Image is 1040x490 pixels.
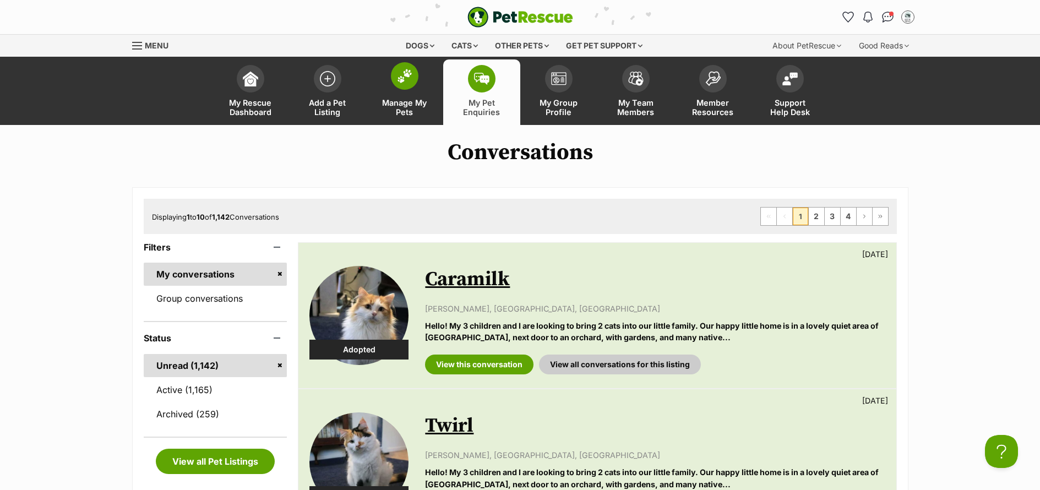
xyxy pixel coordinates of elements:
p: [DATE] [862,395,888,406]
a: Archived (259) [144,402,287,426]
a: Add a Pet Listing [289,59,366,125]
img: notifications-46538b983faf8c2785f20acdc204bb7945ddae34d4c08c2a6579f10ce5e182be.svg [863,12,872,23]
a: Page 2 [809,208,824,225]
div: Adopted [309,340,409,360]
a: My Group Profile [520,59,597,125]
a: View all conversations for this listing [539,355,701,374]
a: My Team Members [597,59,674,125]
a: Caramilk [425,267,510,292]
a: Twirl [425,413,473,438]
span: Menu [145,41,168,50]
a: Conversations [879,8,897,26]
strong: 10 [197,213,205,221]
span: Manage My Pets [380,98,429,117]
a: PetRescue [467,7,573,28]
span: My Rescue Dashboard [226,98,275,117]
p: Hello! My 3 children and I are looking to bring 2 cats into our little family. Our happy little h... [425,320,885,344]
header: Filters [144,242,287,252]
img: manage-my-pets-icon-02211641906a0b7f246fdf0571729dbe1e7629f14944591b6c1af311fb30b64b.svg [397,69,412,83]
img: Belle Vie Animal Rescue profile pic [902,12,913,23]
img: member-resources-icon-8e73f808a243e03378d46382f2149f9095a855e16c252ad45f914b54edf8863c.svg [705,71,721,86]
img: group-profile-icon-3fa3cf56718a62981997c0bc7e787c4b2cf8bcc04b72c1350f741eb67cf2f40e.svg [551,72,567,85]
a: Next page [857,208,872,225]
p: [PERSON_NAME], [GEOGRAPHIC_DATA], [GEOGRAPHIC_DATA] [425,449,885,461]
div: Other pets [487,35,557,57]
img: chat-41dd97257d64d25036548639549fe6c8038ab92f7586957e7f3b1b290dea8141.svg [882,12,894,23]
span: Member Resources [688,98,738,117]
p: Hello! My 3 children and I are looking to bring 2 cats into our little family. Our happy little h... [425,466,885,490]
span: First page [761,208,776,225]
span: My Pet Enquiries [457,98,507,117]
a: Group conversations [144,287,287,310]
div: Dogs [398,35,442,57]
nav: Pagination [760,207,889,226]
span: Previous page [777,208,792,225]
ul: Account quick links [840,8,917,26]
span: Add a Pet Listing [303,98,352,117]
a: My Pet Enquiries [443,59,520,125]
span: My Group Profile [534,98,584,117]
img: logo-e224e6f780fb5917bec1dbf3a21bbac754714ae5b6737aabdf751b685950b380.svg [467,7,573,28]
div: Good Reads [851,35,917,57]
a: Favourites [840,8,857,26]
a: View this conversation [425,355,533,374]
button: Notifications [859,8,877,26]
a: Page 3 [825,208,840,225]
a: Menu [132,35,176,55]
img: add-pet-listing-icon-0afa8454b4691262ce3f59096e99ab1cd57d4a30225e0717b998d2c9b9846f56.svg [320,71,335,86]
div: About PetRescue [765,35,849,57]
a: Unread (1,142) [144,354,287,377]
p: [PERSON_NAME], [GEOGRAPHIC_DATA], [GEOGRAPHIC_DATA] [425,303,885,314]
div: Get pet support [558,35,650,57]
a: Page 4 [841,208,856,225]
a: Member Resources [674,59,752,125]
iframe: Help Scout Beacon - Open [985,435,1018,468]
img: team-members-icon-5396bd8760b3fe7c0b43da4ab00e1e3bb1a5d9ba89233759b79545d2d3fc5d0d.svg [628,72,644,86]
img: dashboard-icon-eb2f2d2d3e046f16d808141f083e7271f6b2e854fb5c12c21221c1fb7104beca.svg [243,71,258,86]
button: My account [899,8,917,26]
a: Support Help Desk [752,59,829,125]
a: My conversations [144,263,287,286]
div: Cats [444,35,486,57]
strong: 1 [187,213,190,221]
span: Displaying to of Conversations [152,213,279,221]
a: Last page [873,208,888,225]
header: Status [144,333,287,343]
span: My Team Members [611,98,661,117]
img: help-desk-icon-fdf02630f3aa405de69fd3d07c3f3aa587a6932b1a1747fa1d2bba05be0121f9.svg [782,72,798,85]
span: Support Help Desk [765,98,815,117]
a: View all Pet Listings [156,449,275,474]
a: My Rescue Dashboard [212,59,289,125]
a: Manage My Pets [366,59,443,125]
p: [DATE] [862,248,888,260]
strong: 1,142 [212,213,230,221]
img: Caramilk [309,266,409,365]
a: Active (1,165) [144,378,287,401]
span: Page 1 [793,208,808,225]
img: pet-enquiries-icon-7e3ad2cf08bfb03b45e93fb7055b45f3efa6380592205ae92323e6603595dc1f.svg [474,73,489,85]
